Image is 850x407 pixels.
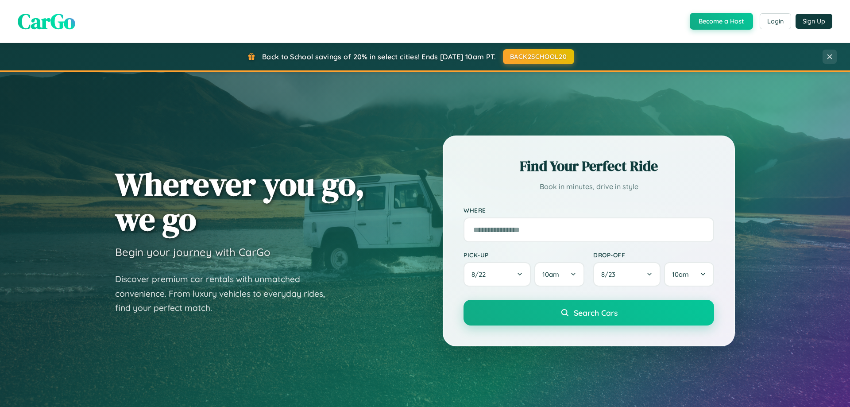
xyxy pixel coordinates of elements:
p: Discover premium car rentals with unmatched convenience. From luxury vehicles to everyday rides, ... [115,272,336,315]
span: 8 / 22 [471,270,490,279]
label: Where [464,206,714,214]
button: Search Cars [464,300,714,326]
button: BACK2SCHOOL20 [503,49,574,64]
button: 10am [664,262,714,287]
h3: Begin your journey with CarGo [115,245,270,259]
button: 8/23 [593,262,661,287]
p: Book in minutes, drive in style [464,180,714,193]
h1: Wherever you go, we go [115,167,365,236]
button: Sign Up [796,14,832,29]
button: Login [760,13,791,29]
span: CarGo [18,7,75,36]
span: 10am [542,270,559,279]
span: 8 / 23 [601,270,620,279]
button: Become a Host [690,13,753,30]
button: 10am [534,262,584,287]
span: 10am [672,270,689,279]
button: 8/22 [464,262,531,287]
label: Pick-up [464,251,584,259]
span: Search Cars [574,308,618,318]
h2: Find Your Perfect Ride [464,156,714,176]
span: Back to School savings of 20% in select cities! Ends [DATE] 10am PT. [262,52,496,61]
label: Drop-off [593,251,714,259]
